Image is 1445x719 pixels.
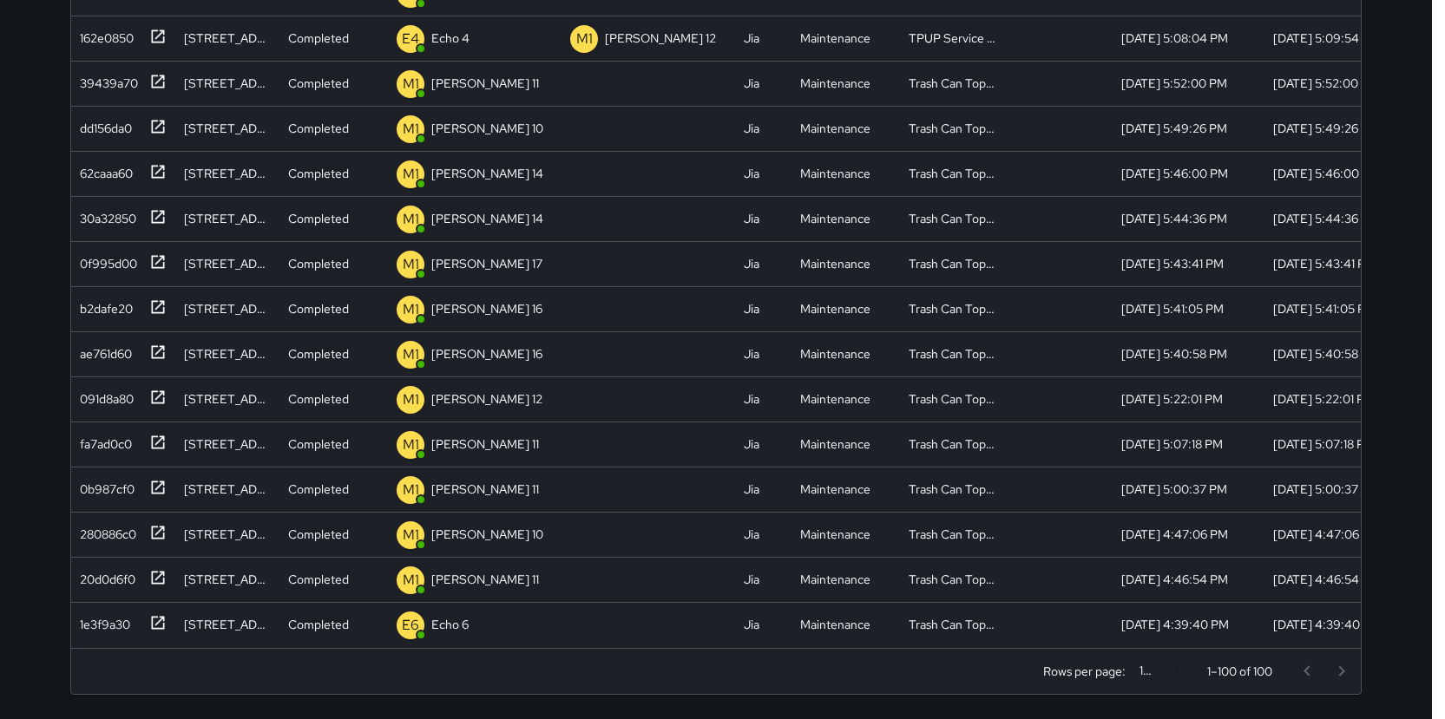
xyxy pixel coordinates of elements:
[288,255,349,272] p: Completed
[288,390,349,408] p: Completed
[403,389,419,410] p: M1
[288,435,349,453] p: Completed
[744,345,759,363] div: Jia
[1121,345,1227,363] div: 8/9/2025, 5:40:58 PM
[73,428,132,453] div: fa7ad0c0
[403,254,419,275] p: M1
[73,383,134,408] div: 091d8a80
[1121,29,1228,47] div: 8/9/2025, 5:08:04 PM
[73,113,132,137] div: dd156da0
[800,300,870,317] div: Maintenance
[184,255,271,272] div: 2251 Broadway
[73,474,135,498] div: 0b987cf0
[744,435,759,453] div: Jia
[431,571,539,588] p: [PERSON_NAME] 11
[744,255,759,272] div: Jia
[1273,526,1380,543] div: 8/9/2025, 4:47:06 PM
[288,210,349,227] p: Completed
[800,165,870,182] div: Maintenance
[800,435,870,453] div: Maintenance
[73,158,133,182] div: 62caaa60
[431,255,542,272] p: [PERSON_NAME] 17
[1121,571,1228,588] div: 8/9/2025, 4:46:54 PM
[403,164,419,185] p: M1
[744,571,759,588] div: Jia
[1273,300,1376,317] div: 8/9/2025, 5:41:05 PM
[184,345,271,363] div: 405 9th Street
[184,390,271,408] div: 508 16th Street
[184,616,271,633] div: 1928 Telegraph Avenue
[800,29,870,47] div: Maintenance
[184,120,271,137] div: 2000 Franklin Street
[1273,75,1379,92] div: 8/9/2025, 5:52:00 PM
[576,29,593,49] p: M1
[1273,255,1376,272] div: 8/9/2025, 5:43:41 PM
[431,75,539,92] p: [PERSON_NAME] 11
[1121,390,1223,408] div: 8/9/2025, 5:22:01 PM
[1273,435,1375,453] div: 8/9/2025, 5:07:18 PM
[1043,663,1126,680] p: Rows per page:
[800,345,870,363] div: Maintenance
[431,480,539,498] p: [PERSON_NAME] 11
[288,120,349,137] p: Completed
[288,165,349,182] p: Completed
[1121,616,1229,633] div: 8/9/2025, 4:39:40 PM
[1273,120,1379,137] div: 8/9/2025, 5:49:26 PM
[403,119,419,140] p: M1
[909,255,1000,272] div: Trash Can Topped Off Wiped Down
[403,209,419,230] p: M1
[73,564,135,588] div: 20d0d6f0
[73,68,138,92] div: 39439a70
[800,255,870,272] div: Maintenance
[73,519,136,543] div: 280886c0
[744,480,759,498] div: Jia
[184,29,271,47] div: 1600 San Pablo Avenue
[800,571,870,588] div: Maintenance
[402,29,419,49] p: E4
[605,29,716,47] p: [PERSON_NAME] 12
[403,299,419,320] p: M1
[1273,480,1379,498] div: 8/9/2025, 5:00:37 PM
[1121,435,1223,453] div: 8/9/2025, 5:07:18 PM
[184,210,271,227] div: 777 Broadway
[909,526,1000,543] div: Trash Can Topped Off Wiped Down
[1273,165,1380,182] div: 8/9/2025, 5:46:00 PM
[288,616,349,633] p: Completed
[184,75,271,92] div: 2400 Webster Street
[184,480,271,498] div: 200 Grand Avenue
[402,615,419,636] p: E6
[73,293,133,317] div: b2dafe20
[909,616,1000,633] div: Trash Can Topped Off Wiped Down
[744,300,759,317] div: Jia
[800,480,870,498] div: Maintenance
[1273,210,1379,227] div: 8/9/2025, 5:44:36 PM
[403,74,419,95] p: M1
[1121,526,1228,543] div: 8/9/2025, 4:47:06 PM
[288,29,349,47] p: Completed
[73,23,134,47] div: 162e0850
[431,165,543,182] p: [PERSON_NAME] 14
[184,526,271,543] div: 2044 Franklin Street
[403,344,419,365] p: M1
[744,29,759,47] div: Jia
[184,300,271,317] div: 901 Franklin Street
[403,525,419,546] p: M1
[73,203,136,227] div: 30a32850
[431,210,543,227] p: [PERSON_NAME] 14
[909,435,1000,453] div: Trash Can Topped Off Wiped Down
[744,120,759,137] div: Jia
[1121,255,1224,272] div: 8/9/2025, 5:43:41 PM
[431,345,542,363] p: [PERSON_NAME] 16
[1273,345,1379,363] div: 8/9/2025, 5:40:58 PM
[73,338,132,363] div: ae761d60
[800,526,870,543] div: Maintenance
[909,210,1000,227] div: Trash Can Topped Off Wiped Down
[1121,480,1227,498] div: 8/9/2025, 5:00:37 PM
[431,120,543,137] p: [PERSON_NAME] 10
[431,435,539,453] p: [PERSON_NAME] 11
[1273,390,1375,408] div: 8/9/2025, 5:22:01 PM
[1121,300,1224,317] div: 8/9/2025, 5:41:05 PM
[184,165,271,182] div: 700 Broadway
[73,609,130,633] div: 1e3f9a30
[431,29,470,47] p: Echo 4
